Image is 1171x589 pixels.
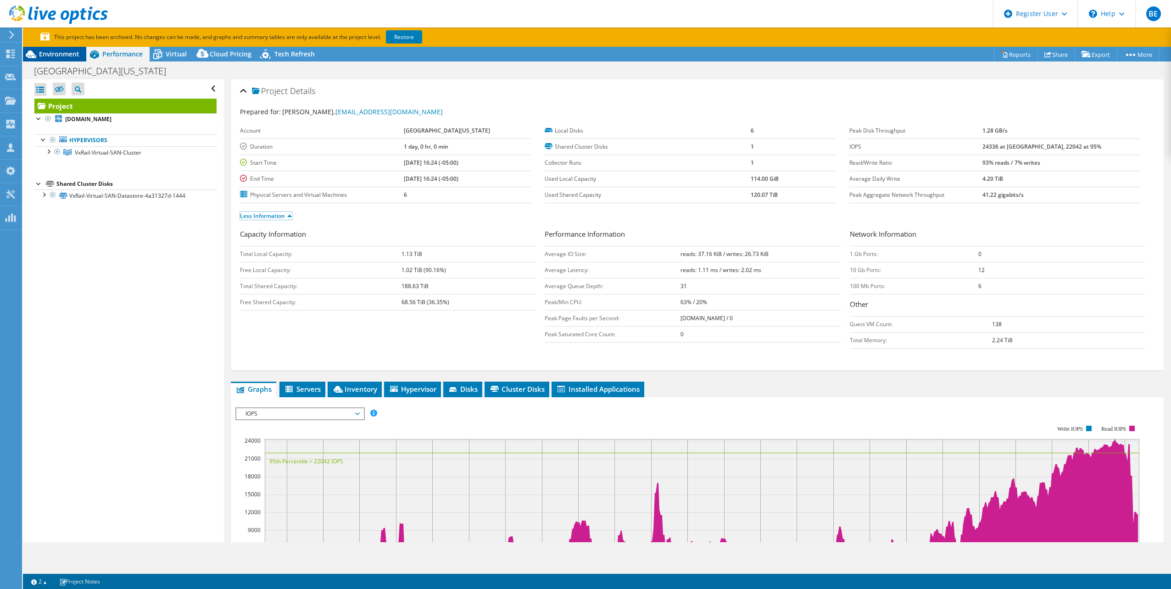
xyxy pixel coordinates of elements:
[240,262,401,278] td: Free Local Capacity:
[210,50,251,58] span: Cloud Pricing
[680,298,707,306] b: 63% / 20%
[489,384,545,394] span: Cluster Disks
[849,126,982,135] label: Peak Disk Throughput
[166,50,187,58] span: Virtual
[240,126,404,135] label: Account
[240,212,292,220] a: Less Information
[850,278,978,294] td: 100 Mb Ports:
[545,246,680,262] td: Average IO Size:
[240,278,401,294] td: Total Shared Capacity:
[401,266,446,274] b: 1.02 TiB (90.16%)
[274,50,315,58] span: Tech Refresh
[240,107,281,116] label: Prepared for:
[335,107,443,116] a: [EMAIL_ADDRESS][DOMAIN_NAME]
[332,384,377,394] span: Inventory
[545,278,680,294] td: Average Queue Depth:
[53,576,106,587] a: Project Notes
[992,336,1013,344] b: 2.24 TiB
[849,174,982,183] label: Average Daily Write
[545,294,680,310] td: Peak/Min CPU:
[680,330,684,338] b: 0
[245,472,261,480] text: 18000
[751,143,754,150] b: 1
[386,30,422,44] a: Restore
[850,229,1145,241] h3: Network Information
[545,190,751,200] label: Used Shared Capacity
[240,229,535,241] h3: Capacity Information
[850,299,1145,311] h3: Other
[241,408,359,419] span: IOPS
[982,175,1003,183] b: 4.20 TiB
[978,250,981,258] b: 0
[978,266,985,274] b: 12
[290,85,315,96] span: Details
[102,50,143,58] span: Performance
[982,143,1101,150] b: 24336 at [GEOGRAPHIC_DATA], 22042 at 95%
[25,576,53,587] a: 2
[978,282,981,290] b: 6
[248,526,261,534] text: 9000
[992,320,1002,328] b: 138
[1089,10,1097,18] svg: \n
[680,250,769,258] b: reads: 37.16 KiB / writes: 26.73 KiB
[245,508,261,516] text: 12000
[404,191,407,199] b: 6
[556,384,640,394] span: Installed Applications
[252,87,288,96] span: Project
[34,134,217,146] a: Hypervisors
[545,174,751,183] label: Used Local Capacity
[240,142,404,151] label: Duration
[240,294,401,310] td: Free Shared Capacity:
[30,66,180,76] h1: [GEOGRAPHIC_DATA][US_STATE]
[751,159,754,167] b: 1
[40,32,490,42] p: This project has been archived. No changes can be made, and graphs and summary tables are only av...
[850,316,992,332] td: Guest VM Count:
[240,246,401,262] td: Total Local Capacity:
[545,158,751,167] label: Collector Runs
[65,115,112,123] b: [DOMAIN_NAME]
[75,149,141,156] span: VxRail-Virtual-SAN-Cluster
[245,437,261,445] text: 24000
[545,142,751,151] label: Shared Cluster Disks
[849,158,982,167] label: Read/Write Ratio
[401,282,429,290] b: 188.63 TiB
[982,191,1024,199] b: 41.22 gigabits/s
[751,127,754,134] b: 6
[1037,47,1075,61] a: Share
[545,229,840,241] h3: Performance Information
[404,175,458,183] b: [DATE] 16:24 (-05:00)
[235,384,272,394] span: Graphs
[751,175,779,183] b: 114.00 GiB
[545,262,680,278] td: Average Latency:
[34,146,217,158] a: VxRail-Virtual-SAN-Cluster
[982,127,1008,134] b: 1.28 GB/s
[240,190,404,200] label: Physical Servers and Virtual Machines
[850,262,978,278] td: 10 Gb Ports:
[1117,47,1160,61] a: More
[245,490,261,498] text: 15000
[850,332,992,348] td: Total Memory:
[448,384,478,394] span: Disks
[545,126,751,135] label: Local Disks
[245,455,261,462] text: 21000
[240,174,404,183] label: End Time
[401,298,449,306] b: 68.56 TiB (36.35%)
[39,50,79,58] span: Environment
[404,127,490,134] b: [GEOGRAPHIC_DATA][US_STATE]
[849,142,982,151] label: IOPS
[680,266,761,274] b: reads: 1.11 ms / writes: 2.02 ms
[680,282,687,290] b: 31
[269,457,343,465] text: 95th Percentile = 22042 IOPS
[1057,426,1083,432] text: Write IOPS
[404,143,448,150] b: 1 day, 0 hr, 0 min
[1146,6,1161,21] span: BE
[34,113,217,125] a: [DOMAIN_NAME]
[34,189,217,201] a: VxRail-Virtual-SAN-Datastore-4a31327d-1444
[1075,47,1117,61] a: Export
[751,191,778,199] b: 120.07 TiB
[56,178,217,189] div: Shared Cluster Disks
[34,99,217,113] a: Project
[389,384,436,394] span: Hypervisor
[850,246,978,262] td: 1 Gb Ports:
[994,47,1038,61] a: Reports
